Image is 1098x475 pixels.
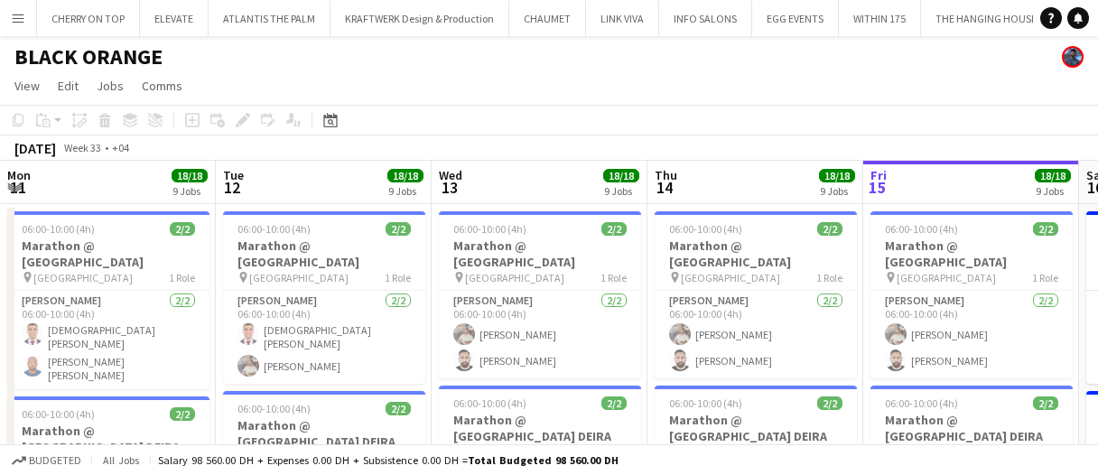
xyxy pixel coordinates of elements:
span: 1 Role [600,271,627,284]
span: Fri [870,167,887,183]
button: EGG EVENTS [752,1,839,36]
button: KRAFTWERK Design & Production [330,1,509,36]
span: Week 33 [60,141,105,154]
span: 06:00-10:00 (4h) [237,402,311,415]
span: 18/18 [603,169,639,182]
span: Edit [58,78,79,94]
span: [GEOGRAPHIC_DATA] [465,271,564,284]
span: 18/18 [819,169,855,182]
span: 2/2 [170,222,195,236]
h3: Marathon @ [GEOGRAPHIC_DATA] [439,237,641,270]
span: All jobs [99,453,143,467]
app-card-role: [PERSON_NAME]2/206:00-10:00 (4h)[PERSON_NAME][PERSON_NAME] [439,291,641,378]
button: CHERRY ON TOP [37,1,140,36]
h3: Marathon @ [GEOGRAPHIC_DATA] DEIRA [655,412,857,444]
span: 06:00-10:00 (4h) [885,396,958,410]
div: [DATE] [14,139,56,157]
div: 9 Jobs [1036,184,1070,198]
span: 06:00-10:00 (4h) [237,222,311,236]
app-job-card: 06:00-10:00 (4h)2/2Marathon @ [GEOGRAPHIC_DATA] [GEOGRAPHIC_DATA]1 Role[PERSON_NAME]2/206:00-10:0... [439,211,641,378]
app-user-avatar: Mohamed Arafa [1062,46,1084,68]
span: 18/18 [172,169,208,182]
span: 06:00-10:00 (4h) [669,222,742,236]
span: [GEOGRAPHIC_DATA] [249,271,349,284]
span: 2/2 [1033,396,1058,410]
h3: Marathon @ [GEOGRAPHIC_DATA] DEIRA [439,412,641,444]
span: [GEOGRAPHIC_DATA] [897,271,996,284]
app-card-role: [PERSON_NAME]2/206:00-10:00 (4h)[DEMOGRAPHIC_DATA][PERSON_NAME][PERSON_NAME] [223,291,425,384]
app-card-role: [PERSON_NAME]2/206:00-10:00 (4h)[DEMOGRAPHIC_DATA][PERSON_NAME][PERSON_NAME] [PERSON_NAME] [7,291,209,389]
span: Wed [439,167,462,183]
span: 15 [868,177,887,198]
span: 1 Role [385,271,411,284]
h3: Marathon @ [GEOGRAPHIC_DATA] [223,237,425,270]
span: 1 Role [1032,271,1058,284]
span: 14 [652,177,677,198]
span: 2/2 [817,396,842,410]
span: [GEOGRAPHIC_DATA] [681,271,780,284]
h3: Marathon @ [GEOGRAPHIC_DATA] DEIRA [223,417,425,450]
button: Budgeted [9,451,84,470]
span: 06:00-10:00 (4h) [453,222,526,236]
a: Jobs [89,74,131,98]
span: Thu [655,167,677,183]
span: Budgeted [29,454,81,467]
div: +04 [112,141,129,154]
div: 9 Jobs [820,184,854,198]
span: 2/2 [386,402,411,415]
button: WITHIN 175 [839,1,921,36]
app-job-card: 06:00-10:00 (4h)2/2Marathon @ [GEOGRAPHIC_DATA] [GEOGRAPHIC_DATA]1 Role[PERSON_NAME]2/206:00-10:0... [870,211,1073,378]
h1: BLACK ORANGE [14,43,163,70]
a: Edit [51,74,86,98]
span: 1 Role [169,271,195,284]
span: 06:00-10:00 (4h) [885,222,958,236]
a: View [7,74,47,98]
span: 2/2 [170,407,195,421]
span: Comms [142,78,182,94]
span: Mon [7,167,31,183]
h3: Marathon @ [GEOGRAPHIC_DATA] DEIRA [7,423,209,455]
button: LINK VIVA [586,1,659,36]
div: 9 Jobs [388,184,423,198]
span: 06:00-10:00 (4h) [22,407,95,421]
span: 18/18 [1035,169,1071,182]
span: 2/2 [601,396,627,410]
span: 06:00-10:00 (4h) [453,396,526,410]
span: Tue [223,167,244,183]
span: 06:00-10:00 (4h) [669,396,742,410]
span: 2/2 [601,222,627,236]
span: 1 Role [816,271,842,284]
app-job-card: 06:00-10:00 (4h)2/2Marathon @ [GEOGRAPHIC_DATA] [GEOGRAPHIC_DATA]1 Role[PERSON_NAME]2/206:00-10:0... [223,211,425,384]
a: Comms [135,74,190,98]
button: THE HANGING HOUSE [921,1,1052,36]
h3: Marathon @ [GEOGRAPHIC_DATA] [870,237,1073,270]
button: CHAUMET [509,1,586,36]
span: 06:00-10:00 (4h) [22,222,95,236]
div: Salary 98 560.00 DH + Expenses 0.00 DH + Subsistence 0.00 DH = [158,453,619,467]
span: 13 [436,177,462,198]
span: 2/2 [817,222,842,236]
div: 9 Jobs [172,184,207,198]
span: 18/18 [387,169,423,182]
app-card-role: [PERSON_NAME]2/206:00-10:00 (4h)[PERSON_NAME][PERSON_NAME] [870,291,1073,378]
span: [GEOGRAPHIC_DATA] [33,271,133,284]
app-card-role: [PERSON_NAME]2/206:00-10:00 (4h)[PERSON_NAME][PERSON_NAME] [655,291,857,378]
app-job-card: 06:00-10:00 (4h)2/2Marathon @ [GEOGRAPHIC_DATA] [GEOGRAPHIC_DATA]1 Role[PERSON_NAME]2/206:00-10:0... [655,211,857,378]
h3: Marathon @ [GEOGRAPHIC_DATA] DEIRA [870,412,1073,444]
span: Total Budgeted 98 560.00 DH [468,453,619,467]
span: Jobs [97,78,124,94]
span: 12 [220,177,244,198]
button: INFO SALONS [659,1,752,36]
span: 2/2 [386,222,411,236]
div: 9 Jobs [604,184,638,198]
app-job-card: 06:00-10:00 (4h)2/2Marathon @ [GEOGRAPHIC_DATA] [GEOGRAPHIC_DATA]1 Role[PERSON_NAME]2/206:00-10:0... [7,211,209,389]
span: View [14,78,40,94]
span: 11 [5,177,31,198]
span: 2/2 [1033,222,1058,236]
button: ATLANTIS THE PALM [209,1,330,36]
